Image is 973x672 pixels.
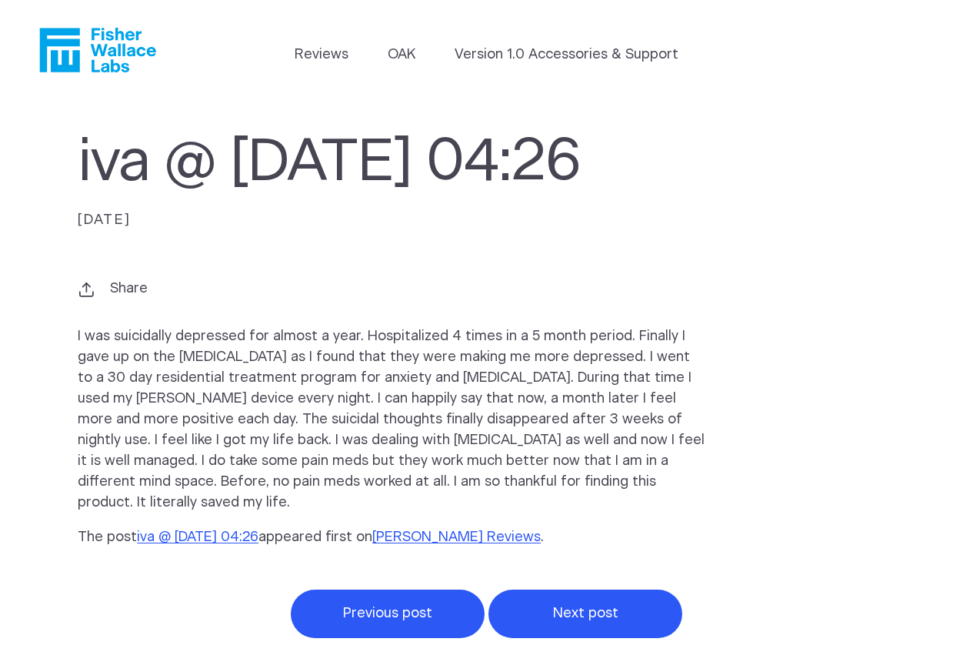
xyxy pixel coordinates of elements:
p: I was suicidally depressed for almost a year. Hospitalized 4 times in a 5 month period. Finally I... [78,326,705,513]
a: Next post [488,590,682,638]
p: The post appeared first on . [78,527,705,548]
h1: iva @ [DATE] 04:26 [78,128,693,196]
a: OAK [388,45,415,65]
a: Fisher Wallace [39,28,156,72]
a: iva @ [DATE] 04:26 [137,530,258,544]
summary: Share [78,272,147,306]
a: Previous post [291,590,485,638]
a: [PERSON_NAME] Reviews [372,530,541,544]
time: [DATE] [78,213,131,227]
a: Version 1.0 Accessories & Support [455,45,678,65]
a: Reviews [295,45,348,65]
